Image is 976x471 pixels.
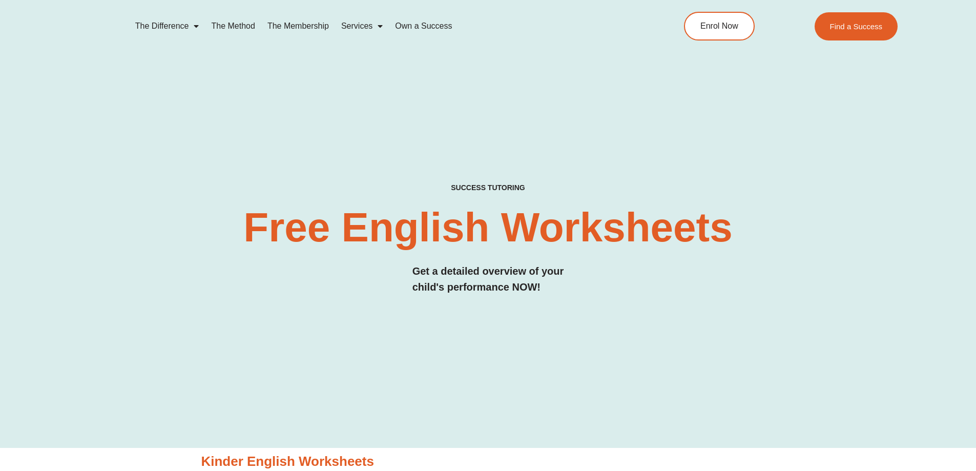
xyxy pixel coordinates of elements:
h3: Kinder English Worksheets [201,453,775,470]
h3: Get a detailed overview of your child's performance NOW! [412,263,564,295]
a: The Membership [261,14,335,38]
h2: Free English Worksheets​ [218,207,759,248]
a: Find a Success [815,12,898,40]
a: The Difference [129,14,205,38]
a: Services [335,14,389,38]
span: Enrol Now [700,22,738,30]
a: The Method [205,14,261,38]
h4: SUCCESS TUTORING​ [367,183,610,192]
nav: Menu [129,14,637,38]
span: Find a Success [830,23,883,30]
a: Enrol Now [684,12,755,40]
a: Own a Success [389,14,458,38]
